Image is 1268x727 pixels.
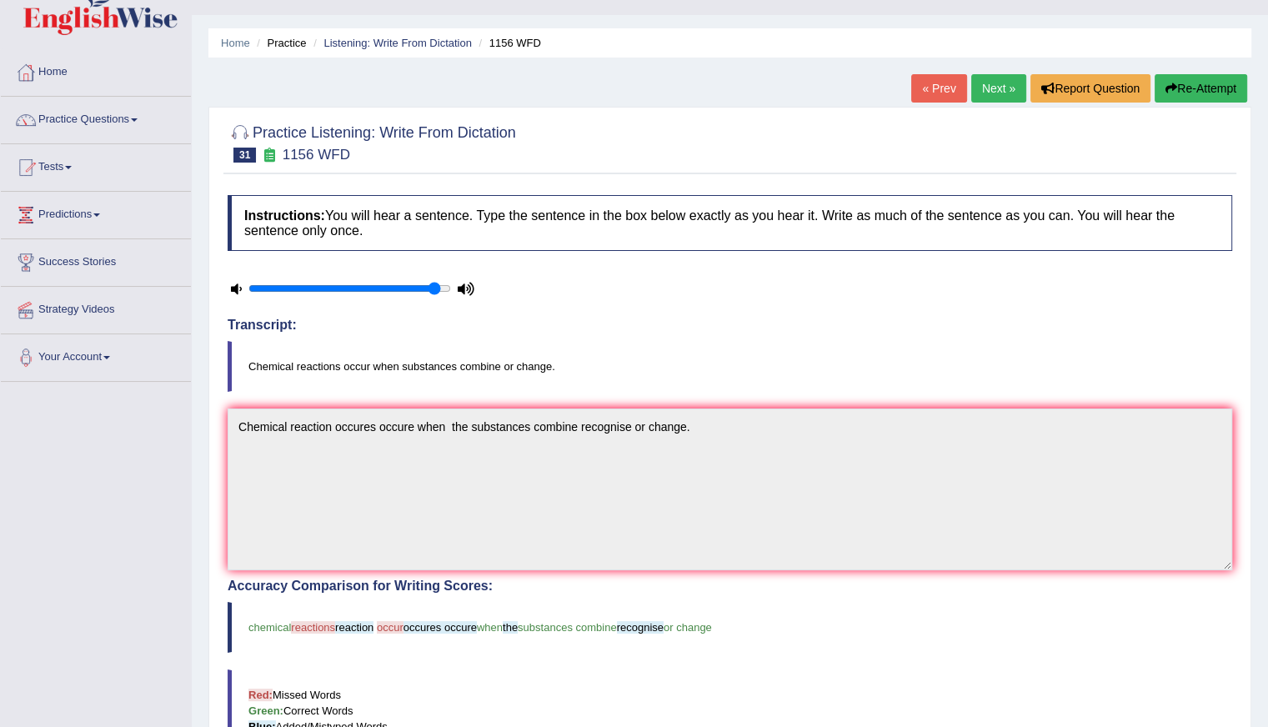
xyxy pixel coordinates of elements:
a: Listening: Write From Dictation [323,37,472,49]
a: Strategy Videos [1,287,191,328]
a: Your Account [1,334,191,376]
button: Re-Attempt [1155,74,1247,103]
a: Predictions [1,192,191,233]
a: « Prev [911,74,966,103]
span: or change [664,621,712,634]
blockquote: Chemical reactions occur when substances combine or change. [228,341,1232,392]
b: Instructions: [244,208,325,223]
span: reaction [335,621,373,634]
a: Success Stories [1,239,191,281]
a: Practice Questions [1,97,191,138]
span: occures occure [403,621,477,634]
b: Green: [248,704,283,717]
span: 31 [233,148,256,163]
span: chemical [248,621,291,634]
small: 1156 WFD [283,147,350,163]
h4: Accuracy Comparison for Writing Scores: [228,579,1232,594]
h4: Transcript: [228,318,1232,333]
b: Red: [248,689,273,701]
span: substances combine [518,621,617,634]
a: Home [221,37,250,49]
span: occur [377,621,403,634]
li: 1156 WFD [475,35,541,51]
small: Exam occurring question [260,148,278,163]
li: Practice [253,35,306,51]
span: recognise [617,621,664,634]
h2: Practice Listening: Write From Dictation [228,121,516,163]
button: Report Question [1030,74,1150,103]
a: Home [1,49,191,91]
a: Next » [971,74,1026,103]
span: the [503,621,518,634]
span: when [477,621,503,634]
a: Tests [1,144,191,186]
span: reactions [291,621,335,634]
h4: You will hear a sentence. Type the sentence in the box below exactly as you hear it. Write as muc... [228,195,1232,251]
